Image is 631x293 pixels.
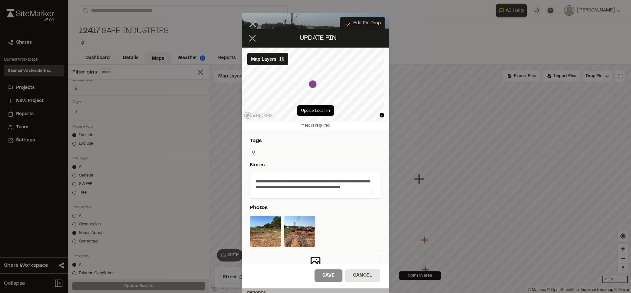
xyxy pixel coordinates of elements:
[250,161,379,169] p: Notes
[309,80,317,89] div: Map marker
[250,204,379,212] p: Photos
[345,269,380,282] button: Cancel
[242,48,384,121] canvas: Map
[284,216,315,247] img: file
[315,269,342,282] button: Save
[297,105,334,116] button: Update Location
[250,250,381,281] div: Click toadd imagesor drag and drop
[250,149,257,156] button: Edit Tags
[250,137,379,145] p: Tags
[242,121,389,130] div: field is required
[250,216,281,247] img: file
